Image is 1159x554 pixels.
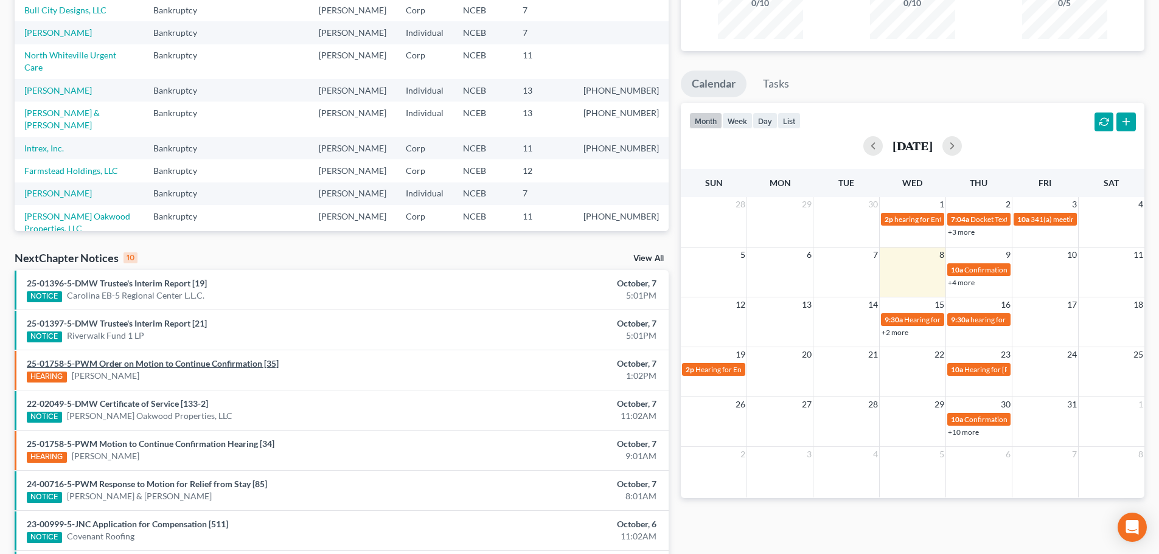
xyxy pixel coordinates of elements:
td: [PERSON_NAME] [309,137,396,159]
td: [PHONE_NUMBER] [574,79,669,102]
div: October, 7 [454,438,656,450]
span: 17 [1066,297,1078,312]
td: Bankruptcy [144,21,220,44]
span: 14 [867,297,879,312]
td: 7 [513,182,574,205]
td: [PERSON_NAME] [309,102,396,136]
button: month [689,113,722,129]
td: 12 [513,159,574,182]
a: +2 more [882,328,908,337]
td: [PHONE_NUMBER] [574,137,669,159]
span: 28 [734,197,747,212]
a: Bull City Designs, LLC [24,5,106,15]
td: Corp [396,44,453,79]
span: 7:04a [951,215,969,224]
span: Hearing for Entecco Filter Technology, Inc. [695,365,830,374]
span: 7 [872,248,879,262]
span: 2 [739,447,747,462]
span: 10 [1066,248,1078,262]
div: 11:02AM [454,530,656,542]
a: [PERSON_NAME] & [PERSON_NAME] [24,108,100,130]
a: 25-01758-5-PWM Order on Motion to Continue Confirmation [35] [27,358,279,369]
td: Bankruptcy [144,137,220,159]
span: 27 [801,397,813,412]
div: 1:02PM [454,370,656,382]
div: 5:01PM [454,330,656,342]
td: NCEB [453,21,513,44]
span: 6 [806,248,813,262]
span: 13 [801,297,813,312]
td: [PERSON_NAME] [309,79,396,102]
div: October, 7 [454,277,656,289]
span: 29 [801,197,813,212]
span: hearing for Entecco Filter Technology, Inc. [894,215,1028,224]
span: Docket Text: for [970,215,1021,224]
td: Corp [396,205,453,240]
span: 3 [1071,197,1078,212]
td: [PERSON_NAME] [309,205,396,240]
span: 6 [1004,447,1012,462]
a: [PERSON_NAME] [24,27,92,38]
td: 13 [513,102,574,136]
span: 10a [951,365,963,374]
div: NOTICE [27,412,62,423]
span: Sat [1104,178,1119,188]
span: 1 [1137,397,1144,412]
span: Fri [1039,178,1051,188]
td: Bankruptcy [144,102,220,136]
a: Riverwalk Fund 1 LP [67,330,144,342]
a: Intrex, Inc. [24,143,64,153]
a: +10 more [948,428,979,437]
td: [PERSON_NAME] [309,44,396,79]
span: 2 [1004,197,1012,212]
td: Individual [396,102,453,136]
span: 21 [867,347,879,362]
span: Mon [770,178,791,188]
a: +4 more [948,278,975,287]
a: [PERSON_NAME] [24,188,92,198]
div: NOTICE [27,492,62,503]
span: 4 [1137,197,1144,212]
div: Open Intercom Messenger [1118,513,1147,542]
td: 11 [513,205,574,240]
td: [PERSON_NAME] [309,159,396,182]
td: Bankruptcy [144,182,220,205]
a: [PERSON_NAME] [72,450,139,462]
span: 23 [1000,347,1012,362]
div: 9:01AM [454,450,656,462]
td: [PERSON_NAME] [309,182,396,205]
td: Bankruptcy [144,159,220,182]
div: NOTICE [27,532,62,543]
span: 8 [1137,447,1144,462]
span: 26 [734,397,747,412]
a: 23-00999-5-JNC Application for Compensation [511] [27,519,228,529]
td: [PHONE_NUMBER] [574,205,669,240]
div: 10 [124,252,137,263]
button: day [753,113,778,129]
td: NCEB [453,205,513,240]
a: 24-00716-5-PWM Response to Motion for Relief from Stay [85] [27,479,267,489]
span: 12 [734,297,747,312]
span: 9 [1004,248,1012,262]
a: Farmstead Holdings, LLC [24,165,118,176]
span: 19 [734,347,747,362]
td: [PERSON_NAME] [309,21,396,44]
a: Tasks [752,71,800,97]
td: Corp [396,159,453,182]
span: 20 [801,347,813,362]
span: 5 [739,248,747,262]
td: Bankruptcy [144,44,220,79]
span: Sun [705,178,723,188]
div: HEARING [27,452,67,463]
div: October, 7 [454,478,656,490]
span: 25 [1132,347,1144,362]
a: 25-01397-5-DMW Trustee's Interim Report [21] [27,318,207,328]
a: [PERSON_NAME] [24,85,92,95]
span: 1 [938,197,945,212]
td: 13 [513,79,574,102]
span: Confirmation hearing for [PERSON_NAME] [964,265,1102,274]
td: NCEB [453,79,513,102]
a: Carolina EB-5 Regional Center L.L.C. [67,289,204,302]
a: Calendar [681,71,747,97]
a: [PERSON_NAME] Oakwood Properties, LLC [24,211,130,234]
